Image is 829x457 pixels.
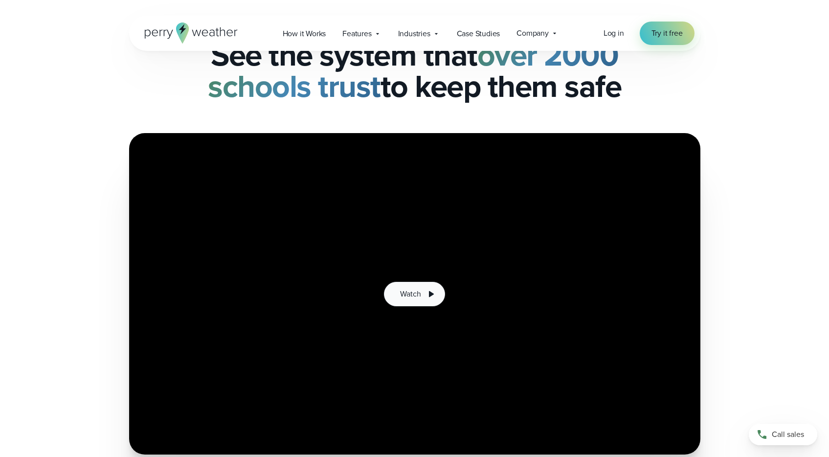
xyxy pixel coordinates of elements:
strong: over 2000 schools trust [208,32,618,109]
span: How it Works [283,28,326,40]
button: Watch [384,282,445,306]
a: Case Studies [448,23,509,44]
span: Features [342,28,371,40]
a: Try it free [640,22,695,45]
span: Case Studies [457,28,500,40]
a: Call sales [749,424,817,445]
span: Watch [400,288,421,300]
span: Industries [398,28,430,40]
a: Log in [604,27,624,39]
span: Call sales [772,429,804,440]
h1: See the system that to keep them safe [129,39,700,102]
span: Try it free [651,27,683,39]
span: Company [516,27,549,39]
a: How it Works [274,23,335,44]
